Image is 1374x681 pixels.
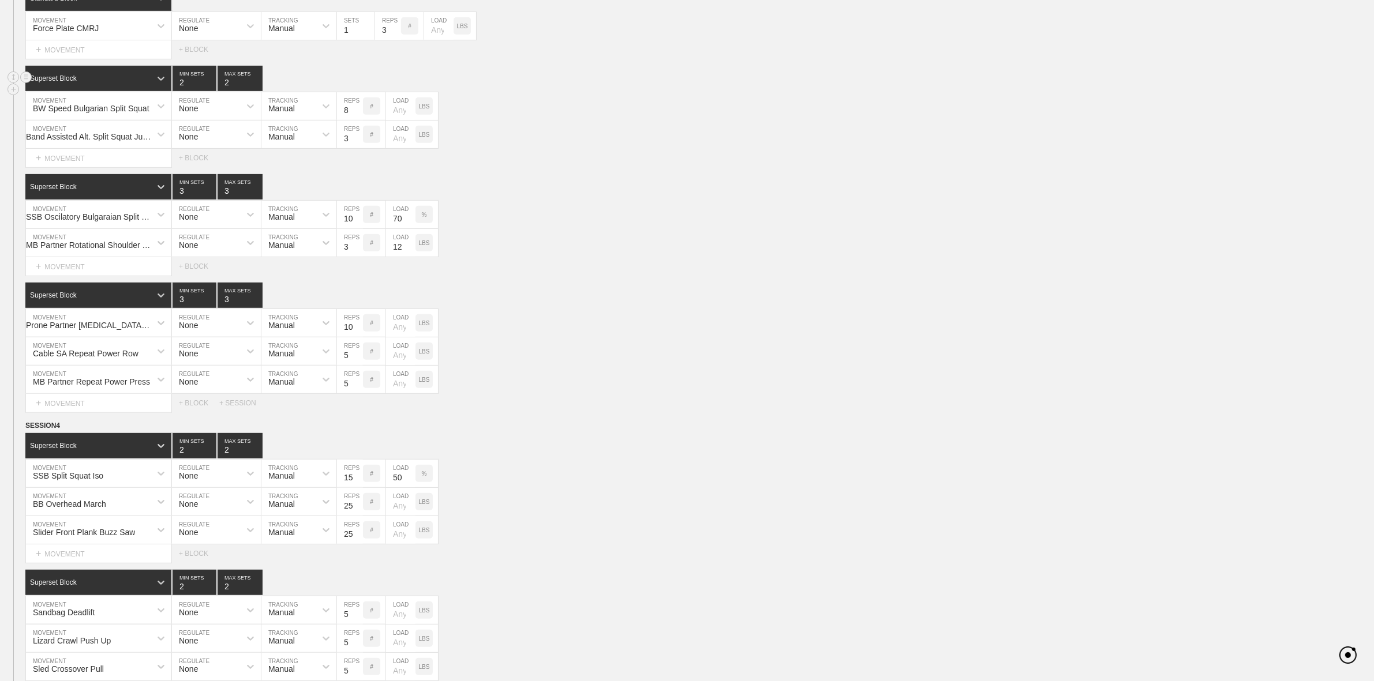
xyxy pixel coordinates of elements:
[219,399,265,407] div: + SESSION
[370,240,373,246] p: #
[33,349,138,358] div: Cable SA Repeat Power Row
[386,460,415,487] input: Any
[386,596,415,624] input: Any
[36,398,41,408] span: +
[1316,626,1374,681] iframe: Chat Widget
[268,132,295,141] div: Manual
[386,121,415,148] input: Any
[179,377,198,386] div: None
[33,499,106,509] div: BB Overhead March
[179,636,198,645] div: None
[268,499,295,509] div: Manual
[26,132,151,141] div: Band Assisted Alt. Split Squat Jump
[36,44,41,54] span: +
[419,635,430,642] p: LBS
[419,607,430,614] p: LBS
[386,337,415,365] input: Any
[218,283,263,308] input: None
[179,212,198,221] div: None
[419,527,430,533] p: LBS
[370,348,373,355] p: #
[386,229,415,257] input: Any
[30,74,77,82] div: Superset Block
[25,422,60,430] span: SESSION 4
[268,349,295,358] div: Manual
[370,527,373,533] p: #
[33,377,150,386] div: MB Partner Repeat Power Press
[419,348,430,355] p: LBS
[419,499,430,505] p: LBS
[370,471,373,477] p: #
[25,394,172,413] div: MOVEMENT
[179,321,198,330] div: None
[419,664,430,670] p: LBS
[36,153,41,163] span: +
[370,103,373,110] p: #
[25,257,172,276] div: MOVEMENT
[419,103,430,110] p: LBS
[25,149,172,168] div: MOVEMENT
[33,528,135,537] div: Slider Front Plank Buzz Saw
[386,309,415,337] input: Any
[419,240,430,246] p: LBS
[179,132,198,141] div: None
[386,92,415,120] input: Any
[218,570,263,595] input: None
[386,366,415,393] input: Any
[422,471,427,477] p: %
[268,664,295,674] div: Manual
[268,377,295,386] div: Manual
[268,471,295,480] div: Manual
[26,321,151,330] div: Prone Partner [MEDICAL_DATA] Curl Oscilation
[30,578,77,586] div: Superset Block
[218,66,263,91] input: None
[179,471,198,480] div: None
[179,664,198,674] div: None
[179,46,219,54] div: + BLOCK
[370,664,373,670] p: #
[33,664,104,674] div: Sled Crossover Pull
[268,240,295,250] div: Manual
[179,399,219,407] div: + BLOCK
[33,636,111,645] div: Lizard Crawl Push Up
[179,608,198,617] div: None
[179,24,198,33] div: None
[386,624,415,652] input: Any
[179,349,198,358] div: None
[33,471,103,480] div: SSB Split Squat Iso
[179,262,219,270] div: + BLOCK
[25,40,172,59] div: MOVEMENT
[30,183,77,191] div: Superset Block
[386,653,415,680] input: Any
[36,261,41,271] span: +
[424,12,454,40] input: Any
[179,528,198,537] div: None
[419,377,430,383] p: LBS
[268,608,295,617] div: Manual
[370,377,373,383] p: #
[370,212,373,218] p: #
[33,608,95,617] div: Sandbag Deadlift
[268,212,295,221] div: Manual
[268,528,295,537] div: Manual
[30,442,77,450] div: Superset Block
[268,321,295,330] div: Manual
[179,550,219,558] div: + BLOCK
[419,320,430,326] p: LBS
[26,240,151,250] div: MB Partner Rotational Shoulder Throw - Lateral
[457,23,468,29] p: LBS
[370,499,373,505] p: #
[30,291,77,299] div: Superset Block
[268,636,295,645] div: Manual
[408,23,411,29] p: #
[25,544,172,563] div: MOVEMENT
[179,499,198,509] div: None
[370,607,373,614] p: #
[386,201,415,228] input: Any
[33,104,149,113] div: BW Speed Bulgarian Split Squat
[179,104,198,113] div: None
[179,240,198,250] div: None
[386,488,415,516] input: Any
[370,635,373,642] p: #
